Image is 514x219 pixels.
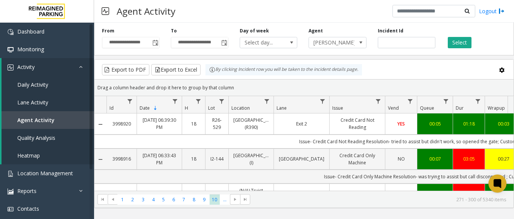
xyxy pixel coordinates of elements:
a: 03:05 [458,155,480,162]
a: I2-144 [210,155,224,162]
span: [PERSON_NAME] [309,37,354,48]
span: Lane Activity [17,99,48,106]
span: Queue [420,105,434,111]
span: Page 4 [148,194,158,205]
a: Date Filter Menu [170,96,180,106]
span: Go to the last page [240,194,250,205]
span: NO [398,156,405,162]
a: 00:07 [422,155,448,162]
span: Monitoring [17,46,44,53]
span: Location Management [17,170,73,177]
span: Page 7 [179,194,189,205]
label: To [171,28,177,34]
span: Vend [388,105,399,111]
span: Go to the first page [97,194,108,205]
a: [DATE] 06:39:30 PM [141,116,177,131]
span: Dashboard [17,28,44,35]
span: Location [231,105,250,111]
a: 01:18 [458,120,480,127]
a: Daily Activity [2,76,94,93]
span: Id [109,105,114,111]
img: 'icon' [8,47,14,53]
span: Agent Activity [17,116,55,124]
a: (N/A) Truist Plaza Surface Lot (L) [233,187,269,209]
a: [GEOGRAPHIC_DATA] (R390) [233,116,269,131]
a: Lane Filter Menu [318,96,328,106]
span: Go to the last page [242,196,248,202]
a: Queue Filter Menu [441,96,451,106]
span: Page 11 [220,194,230,205]
span: Dur [456,105,464,111]
span: Page 8 [189,194,199,205]
span: Date [140,105,150,111]
h3: Agent Activity [113,2,179,20]
span: Page 1 [117,194,128,205]
span: H [185,105,188,111]
img: 'icon' [8,64,14,70]
span: Wrapup [488,105,505,111]
label: Agent [309,28,323,34]
span: Activity [17,63,35,70]
a: [GEOGRAPHIC_DATA] [278,155,325,162]
img: pageIcon [102,2,109,20]
span: Lot [208,105,215,111]
span: Daily Activity [17,81,48,88]
span: Toggle popup [151,37,159,48]
a: Lot Filter Menu [217,96,227,106]
a: Issue Filter Menu [373,96,383,106]
span: Heatmap [17,152,40,159]
a: Vend Filter Menu [405,96,415,106]
a: Location Filter Menu [262,96,272,106]
span: Go to the next page [232,196,238,202]
span: YES [397,121,405,127]
a: [GEOGRAPHIC_DATA] (I) [233,152,269,166]
span: Go to the first page [100,196,106,202]
img: 'icon' [8,206,14,212]
a: Lane Activity [2,93,94,111]
a: Collapse Details [94,121,106,127]
a: 18 [187,155,201,162]
img: infoIcon.svg [209,67,215,73]
button: Export to Excel [151,64,201,75]
a: 18 [187,120,201,127]
span: Toggle popup [220,37,228,48]
label: Day of week [240,28,269,34]
label: Incident Id [378,28,403,34]
div: 00:05 [422,120,448,127]
a: Id Filter Menu [125,96,135,106]
a: Credit Card Only Machine [334,152,380,166]
img: logout [499,7,505,15]
span: Quality Analysis [17,134,55,141]
span: Issue [332,105,343,111]
span: Go to the previous page [108,194,118,205]
span: Page 5 [158,194,169,205]
span: Contacts [17,205,39,212]
img: 'icon' [8,171,14,177]
span: Sortable [152,105,158,111]
div: Drag a column header and drop it here to group by that column [94,81,514,94]
span: Page 6 [169,194,179,205]
a: [DATE] 06:33:43 PM [141,152,177,166]
a: Quality Analysis [2,129,94,147]
a: R26-529 [210,116,224,131]
a: H Filter Menu [193,96,204,106]
a: NO [390,155,412,162]
a: Dur Filter Menu [473,96,483,106]
a: Credit Card Not Reading [334,116,380,131]
a: YES [390,120,412,127]
img: 'icon' [8,29,14,35]
div: Data table [94,96,514,191]
button: Select [448,37,471,48]
a: Agent Activity [2,111,94,129]
a: Exit 2 [278,120,325,127]
a: Collapse Details [94,156,106,162]
span: Lane [277,105,287,111]
span: Page 3 [138,194,148,205]
span: Select day... [240,37,286,48]
a: Heatmap [2,147,94,164]
kendo-pager-info: 271 - 300 of 5340 items [255,196,506,203]
div: By clicking Incident row you will be taken to the incident details page. [205,64,362,75]
label: From [102,28,114,34]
